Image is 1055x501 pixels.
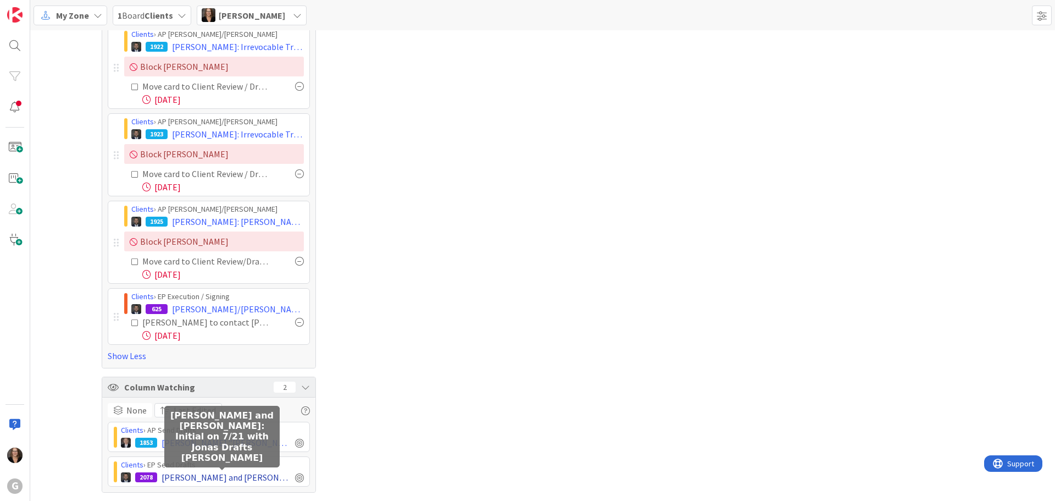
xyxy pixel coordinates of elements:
[121,425,143,435] a: Clients
[124,232,304,251] div: Block [PERSON_NAME]
[142,167,271,180] div: Move card to Client Review / Draft Review Meeting column after sending drafts and EP diagram and ...
[142,93,304,106] div: [DATE]
[131,29,304,40] div: › AP [PERSON_NAME]/[PERSON_NAME]
[172,40,304,53] span: [PERSON_NAME]: Irrevocable Trusts for Daughters: Drafts [PERSON_NAME]
[124,381,268,394] span: Column Watching
[121,425,304,436] div: › AP Send Drafts
[172,302,304,316] span: [PERSON_NAME]/[PERSON_NAME]: [PERSON_NAME] - review docs from SC/revisions: Drafts [PERSON_NAME] ...
[7,448,23,463] img: MW
[146,217,168,227] div: 1925
[146,304,168,314] div: 625
[7,478,23,494] div: G
[169,410,275,463] h5: [PERSON_NAME] and [PERSON_NAME]: Initial on 7/21 with Jonas Drafts [PERSON_NAME]
[131,29,154,39] a: Clients
[172,215,304,228] span: [PERSON_NAME]: [PERSON_NAME] Family Foundation Drafts [PERSON_NAME]
[118,10,122,21] b: 1
[135,438,157,448] div: 1853
[121,472,131,482] img: JW
[135,472,157,482] div: 2078
[131,203,304,215] div: › AP [PERSON_NAME]/[PERSON_NAME]
[7,7,23,23] img: Visit kanbanzone.com
[142,268,304,281] div: [DATE]
[108,349,310,362] a: Show Less
[124,144,304,164] div: Block [PERSON_NAME]
[124,57,304,76] div: Block [PERSON_NAME]
[274,382,296,393] div: 2
[162,471,291,484] span: [PERSON_NAME] and [PERSON_NAME]: Initial on 7/21 with Jonas Drafts [PERSON_NAME]
[118,9,173,22] span: Board
[131,291,304,302] div: › EP Execution / Signing
[162,436,291,449] span: [PERSON_NAME] "[PERSON_NAME]": Foundation To-Dos [PERSON_NAME] [PERSON_NAME]
[131,204,154,214] a: Clients
[142,329,304,342] div: [DATE]
[154,403,222,417] button: Last Edited
[131,42,141,52] img: JW
[142,180,304,194] div: [DATE]
[142,255,271,268] div: Move card to Client Review/Draft Review Meeting column after sending drafts and EP diagram and As...
[131,217,141,227] img: JW
[174,404,216,417] span: Last Edited
[121,460,143,470] a: Clients
[131,116,304,128] div: › AP [PERSON_NAME]/[PERSON_NAME]
[126,404,147,417] span: None
[146,42,168,52] div: 1922
[121,459,304,471] div: › EP Send Drafts
[146,129,168,139] div: 1923
[145,10,173,21] b: Clients
[131,129,141,139] img: JW
[131,117,154,126] a: Clients
[172,128,304,141] span: [PERSON_NAME]: Irrevocable Trust for Granddaughter: Drafts [PERSON_NAME]
[219,9,285,22] span: [PERSON_NAME]
[23,2,50,15] span: Support
[131,291,154,301] a: Clients
[142,316,271,329] div: [PERSON_NAME] to contact [PERSON_NAME] [PERSON_NAME][EMAIL_ADDRESS][DOMAIN_NAME]> to see if docum...
[142,80,271,93] div: Move card to Client Review / Draft Review Meeting column after sending drafts and EP diagram and ...
[121,438,131,448] img: BG
[202,8,215,22] img: MW
[131,304,141,314] img: JW
[56,9,89,22] span: My Zone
